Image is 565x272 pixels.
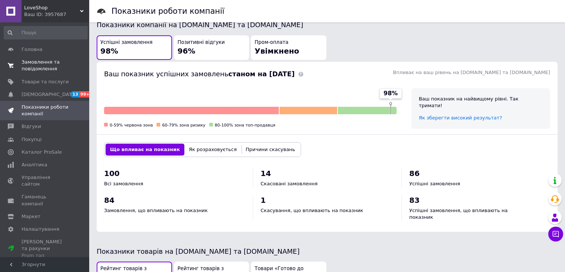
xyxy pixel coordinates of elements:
span: Скасування, що впливають на показник [261,208,363,213]
h1: Показники роботи компанії [112,7,225,16]
div: Ваш показник на найвищому рівні. Так тримати! [419,96,543,109]
span: Відгуки [22,123,41,130]
span: Гаманець компанії [22,193,69,207]
a: Як зберегти високий результат? [419,115,502,121]
span: 14 [261,169,271,178]
span: Показники роботи компанії [22,104,69,117]
span: Замовлення та повідомлення [22,59,69,72]
b: станом на [DATE] [228,70,294,78]
span: 80-100% зона топ-продавця [215,123,275,128]
span: Успішні замовлення [409,181,460,186]
span: Управління сайтом [22,174,69,188]
span: Позитивні відгуки [178,39,225,46]
span: 83 [409,196,420,205]
span: 60-79% зона ризику [162,123,205,128]
span: Пром-оплата [255,39,288,46]
span: Замовлення, що впливають на показник [104,208,208,213]
input: Пошук [4,26,88,39]
button: Позитивні відгуки96% [174,35,249,60]
span: Маркет [22,213,41,220]
div: Ваш ID: 3957687 [24,11,89,18]
span: Показники компанії на [DOMAIN_NAME] та [DOMAIN_NAME] [97,21,303,29]
span: Показники товарів на [DOMAIN_NAME] та [DOMAIN_NAME] [97,247,300,255]
button: Що впливає на показник [106,144,184,156]
span: Каталог ProSale [22,149,62,156]
button: Успішні замовлення98% [97,35,172,60]
span: Успішні замовлення [100,39,152,46]
span: [DEMOGRAPHIC_DATA] [22,91,77,98]
span: Скасовані замовлення [261,181,317,186]
span: LoveShop [24,4,80,11]
span: 98% [384,89,398,97]
span: 1 [261,196,266,205]
span: 0-59% червона зона [110,123,153,128]
span: 99+ [79,91,91,97]
span: 98% [100,47,118,55]
span: 96% [178,47,196,55]
span: Налаштування [22,226,59,233]
button: Як розраховується [184,144,241,156]
span: Головна [22,46,42,53]
button: Причини скасувань [241,144,300,156]
span: Ваш показник успішних замовлень [104,70,295,78]
span: Впливає на ваш рівень на [DOMAIN_NAME] та [DOMAIN_NAME] [393,70,550,75]
div: Prom топ [22,252,69,259]
span: Покупці [22,136,42,143]
span: Аналітика [22,161,47,168]
span: Увімкнено [255,47,299,55]
span: Успішні замовлення, що впливають на показник [409,208,508,220]
span: [PERSON_NAME] та рахунки [22,239,69,259]
button: Чат з покупцем [548,227,563,241]
span: 84 [104,196,114,205]
span: 13 [71,91,79,97]
span: Товари та послуги [22,79,69,85]
span: 100 [104,169,120,178]
span: Всі замовлення [104,181,143,186]
span: 86 [409,169,420,178]
button: Пром-оплатаУвімкнено [251,35,326,60]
